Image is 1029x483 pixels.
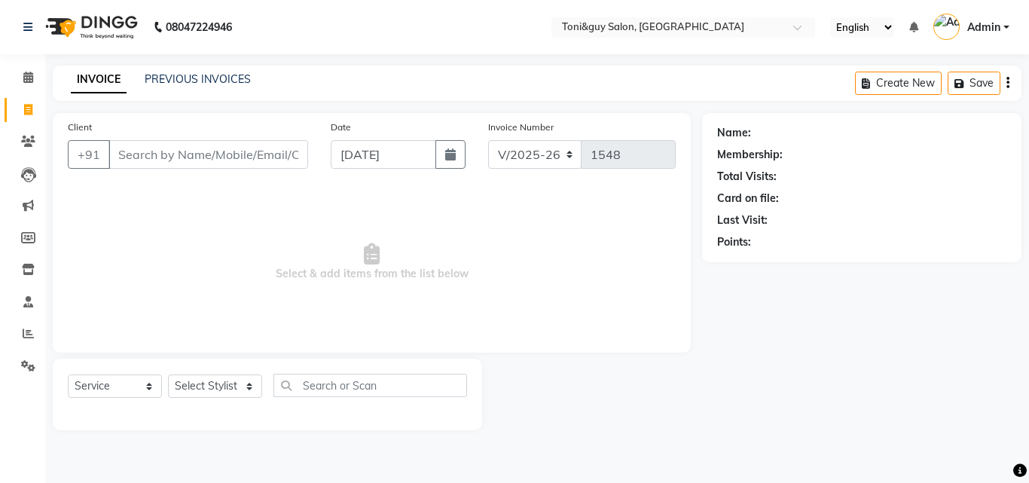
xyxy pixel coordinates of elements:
[71,66,127,93] a: INVOICE
[933,14,960,40] img: Admin
[145,72,251,86] a: PREVIOUS INVOICES
[717,212,768,228] div: Last Visit:
[68,140,110,169] button: +91
[38,6,142,48] img: logo
[717,125,751,141] div: Name:
[967,20,1000,35] span: Admin
[717,234,751,250] div: Points:
[717,147,783,163] div: Membership:
[855,72,942,95] button: Create New
[331,121,351,134] label: Date
[166,6,232,48] b: 08047224946
[717,169,777,185] div: Total Visits:
[948,72,1000,95] button: Save
[108,140,308,169] input: Search by Name/Mobile/Email/Code
[273,374,467,397] input: Search or Scan
[488,121,554,134] label: Invoice Number
[717,191,779,206] div: Card on file:
[68,187,676,338] span: Select & add items from the list below
[68,121,92,134] label: Client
